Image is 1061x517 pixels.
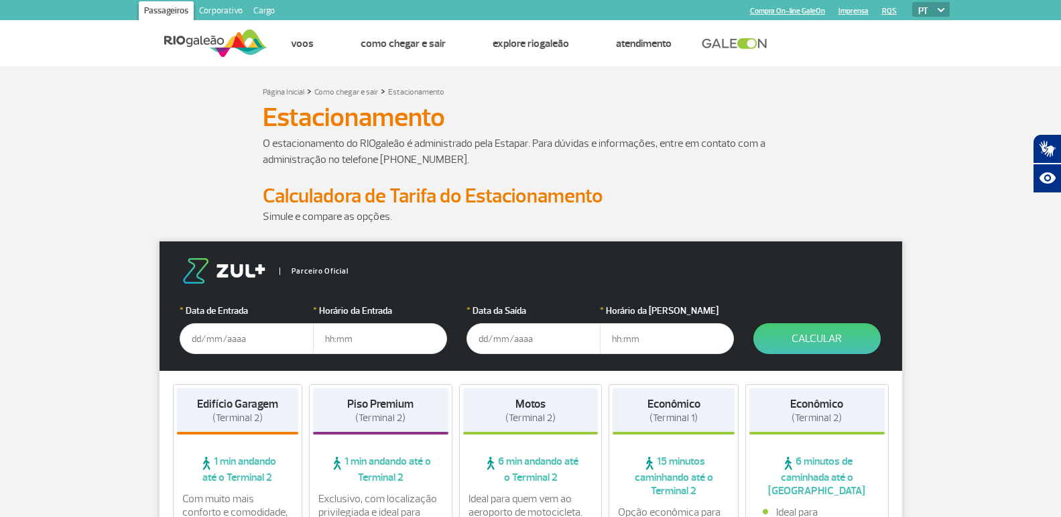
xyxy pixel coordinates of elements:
input: hh:mm [313,323,447,354]
a: Voos [291,37,314,50]
a: > [307,83,312,99]
a: Estacionamento [388,87,444,97]
h2: Calculadora de Tarifa do Estacionamento [263,184,799,209]
p: Simule e compare as opções. [263,209,799,225]
strong: Edifício Garagem [197,397,278,411]
input: hh:mm [600,323,734,354]
a: Imprensa [838,7,869,15]
input: dd/mm/aaaa [466,323,601,354]
a: Compra On-line GaleOn [750,7,825,15]
h1: Estacionamento [263,106,799,129]
span: Parceiro Oficial [279,268,349,275]
input: dd/mm/aaaa [180,323,314,354]
a: > [381,83,385,99]
img: logo-zul.png [180,258,268,284]
a: Como chegar e sair [361,37,446,50]
a: Cargo [248,1,280,23]
label: Data de Entrada [180,304,314,318]
span: (Terminal 2) [505,412,556,424]
button: Abrir recursos assistivos. [1033,164,1061,193]
strong: Motos [515,397,546,411]
span: 15 minutos caminhando até o Terminal 2 [613,455,735,498]
strong: Econômico [647,397,700,411]
span: 6 min andando até o Terminal 2 [463,455,599,484]
span: (Terminal 2) [355,412,405,424]
button: Calcular [753,323,881,354]
label: Horário da Entrada [313,304,447,318]
a: Explore RIOgaleão [493,37,569,50]
button: Abrir tradutor de língua de sinais. [1033,134,1061,164]
span: 1 min andando até o Terminal 2 [313,455,448,484]
a: Corporativo [194,1,248,23]
a: RQS [882,7,897,15]
span: (Terminal 2) [212,412,263,424]
span: (Terminal 2) [792,412,842,424]
span: (Terminal 1) [649,412,698,424]
p: O estacionamento do RIOgaleão é administrado pela Estapar. Para dúvidas e informações, entre em c... [263,135,799,168]
strong: Econômico [790,397,843,411]
span: 6 minutos de caminhada até o [GEOGRAPHIC_DATA] [749,455,885,498]
strong: Piso Premium [347,397,414,411]
a: Como chegar e sair [314,87,378,97]
label: Data da Saída [466,304,601,318]
div: Plugin de acessibilidade da Hand Talk. [1033,134,1061,193]
span: 1 min andando até o Terminal 2 [177,455,299,484]
label: Horário da [PERSON_NAME] [600,304,734,318]
a: Passageiros [139,1,194,23]
a: Página Inicial [263,87,304,97]
a: Atendimento [616,37,672,50]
